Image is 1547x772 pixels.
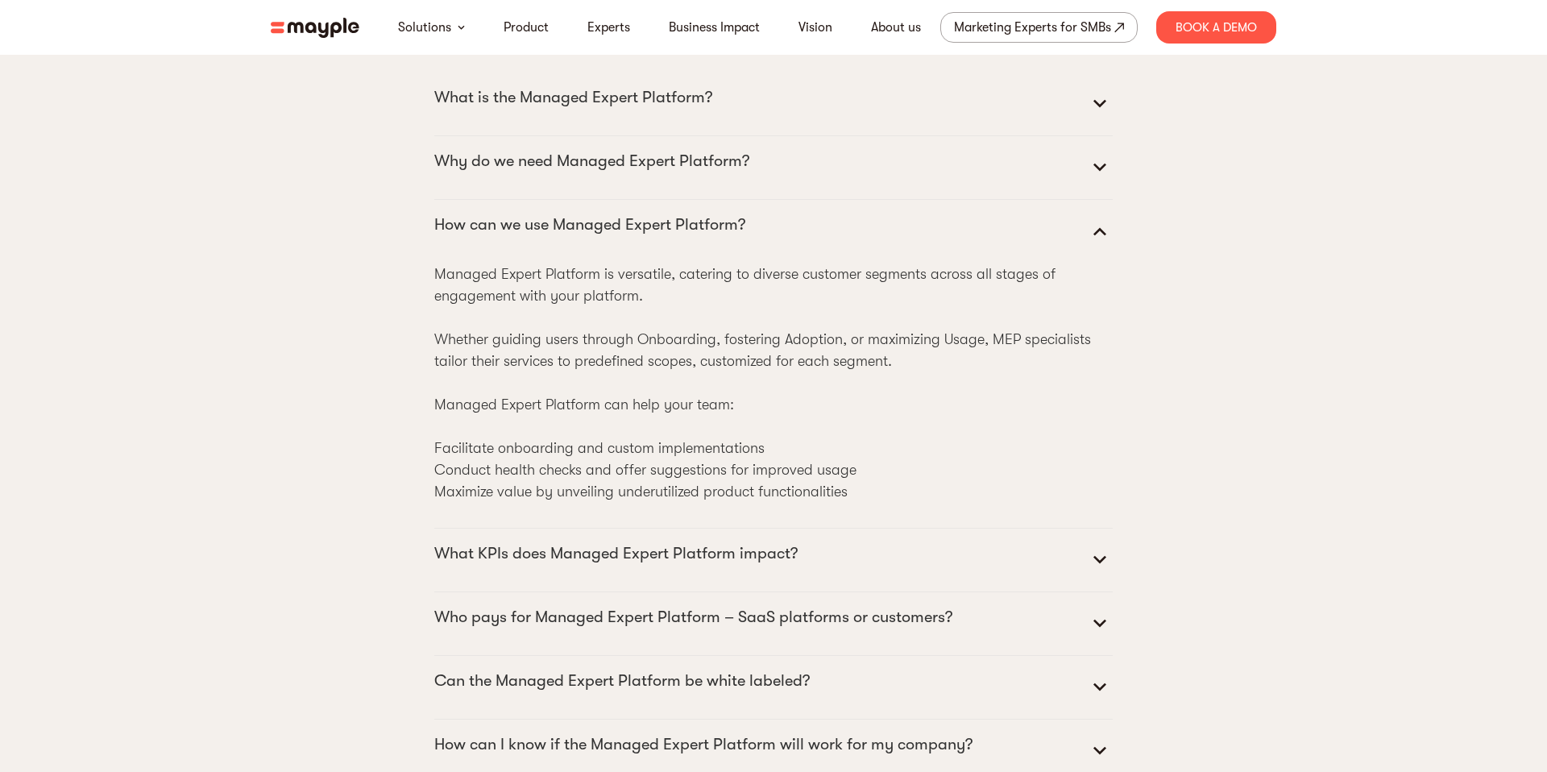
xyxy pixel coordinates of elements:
p: How can I know if the Managed Expert Platform will work for my company? [434,732,973,757]
p: Can the Managed Expert Platform be white labeled? [434,668,810,694]
p: How can we use Managed Expert Platform? [434,212,745,238]
summary: Why do we need Managed Expert Platform? [434,148,1113,187]
img: mayple-logo [271,18,359,38]
summary: How can I know if the Managed Expert Platform will work for my company? [434,732,1113,770]
a: Vision [798,18,832,37]
p: What is the Managed Expert Platform? [434,85,712,110]
a: Marketing Experts for SMBs [940,12,1138,43]
a: Solutions [398,18,451,37]
a: Business Impact [669,18,760,37]
p: Who pays for Managed Expert Platform – SaaS platforms or customers? [434,604,952,630]
summary: Who pays for Managed Expert Platform – SaaS platforms or customers? [434,604,1113,643]
p: What KPIs does Managed Expert Platform impact? [434,541,798,567]
p: Why do we need Managed Expert Platform? [434,148,749,174]
a: Experts [587,18,630,37]
summary: What is the Managed Expert Platform? [434,85,1113,123]
summary: Can the Managed Expert Platform be white labeled? [434,668,1113,707]
div: Marketing Experts for SMBs [954,16,1111,39]
summary: What KPIs does Managed Expert Platform impact? [434,541,1113,579]
summary: How can we use Managed Expert Platform? [434,212,1113,251]
div: Book A Demo [1156,11,1276,44]
p: Managed Expert Platform is versatile, catering to diverse customer segments across all stages of ... [434,264,1113,503]
img: arrow-down [458,25,465,30]
a: Product [504,18,549,37]
a: About us [871,18,921,37]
